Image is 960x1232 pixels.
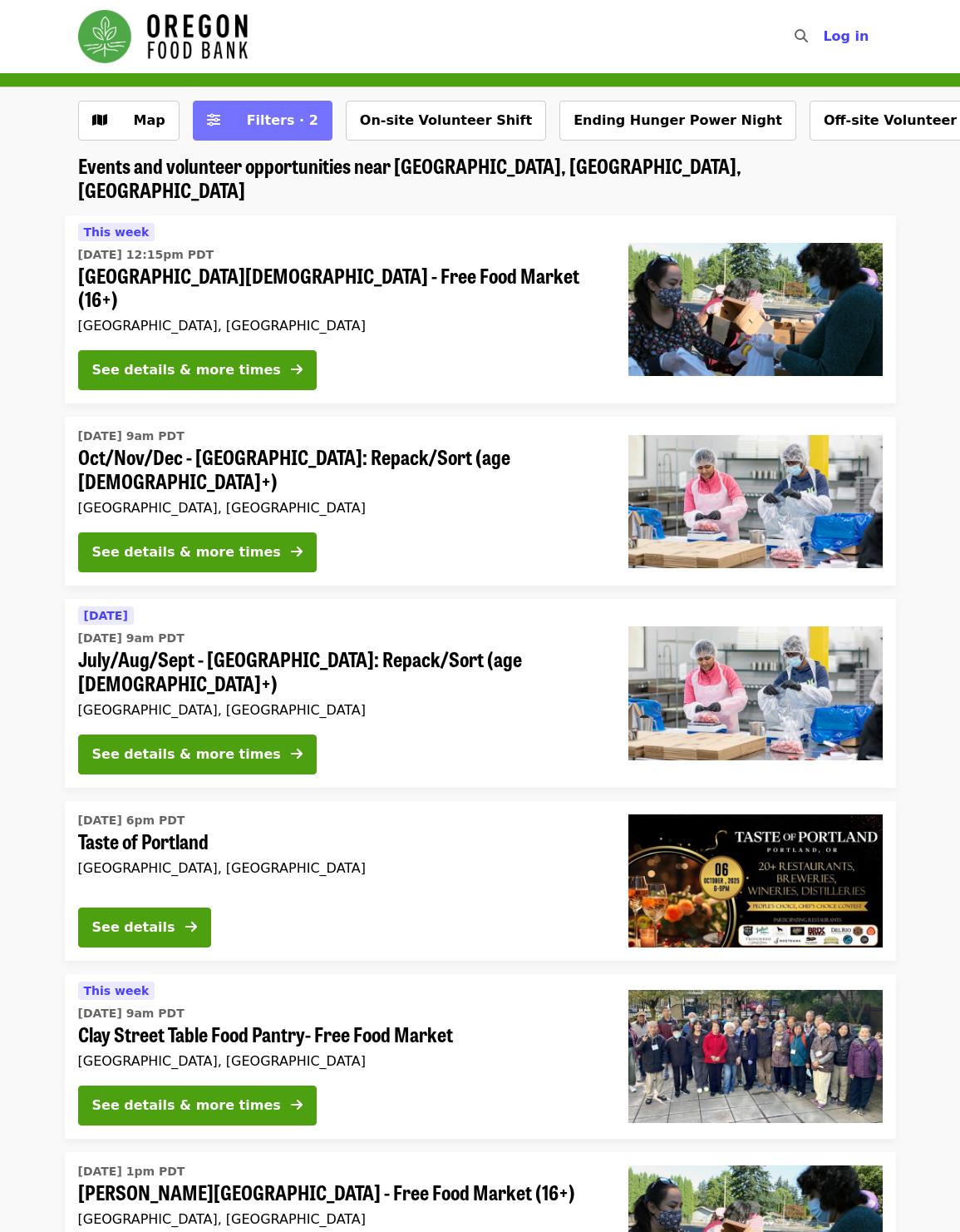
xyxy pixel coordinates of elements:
i: arrow-right icon [291,1097,303,1113]
time: [DATE] 1pm PDT [78,1163,185,1180]
span: Log in [823,28,869,44]
div: See details & more times [92,542,281,562]
div: See details & more times [92,360,281,380]
img: Taste of Portland organized by Oregon Food Bank [628,814,883,948]
input: Search [818,17,831,57]
img: Clay Street Table Food Pantry- Free Food Market organized by Oregon Food Bank [628,990,883,1123]
i: arrow-right icon [291,362,303,378]
i: map icon [92,112,107,128]
time: [DATE] 9am PDT [78,1005,185,1022]
time: [DATE] 6pm PDT [78,812,185,829]
div: See details & more times [92,1096,281,1116]
i: sliders-h icon [207,112,220,128]
a: See details for "Taste of Portland" [65,801,896,961]
span: [GEOGRAPHIC_DATA][DEMOGRAPHIC_DATA] - Free Food Market (16+) [78,264,602,312]
time: [DATE] 9am PDT [78,630,185,647]
span: Filters · 2 [247,112,318,128]
time: [DATE] 12:15pm PDT [78,246,214,264]
i: search icon [795,28,808,44]
img: Oregon Food Bank - Home [78,10,248,63]
div: See details [92,918,175,938]
a: See details for "July/Aug/Sept - Beaverton: Repack/Sort (age 10+)" [65,599,896,788]
div: [GEOGRAPHIC_DATA], [GEOGRAPHIC_DATA] [78,1211,602,1227]
a: See details for "Beaverton First United Methodist Church - Free Food Market (16+)" [65,215,896,404]
span: Taste of Portland [78,829,602,853]
div: [GEOGRAPHIC_DATA], [GEOGRAPHIC_DATA] [78,500,602,516]
div: [GEOGRAPHIC_DATA], [GEOGRAPHIC_DATA] [78,1053,602,1069]
span: This week [84,984,150,997]
div: [GEOGRAPHIC_DATA], [GEOGRAPHIC_DATA] [78,318,602,334]
button: See details & more times [78,1086,317,1126]
a: See details for "Clay Street Table Food Pantry- Free Food Market" [65,974,896,1139]
button: Log in [810,20,882,53]
time: [DATE] 9am PDT [78,428,185,445]
a: See details for "Oct/Nov/Dec - Beaverton: Repack/Sort (age 10+)" [65,417,896,586]
i: arrow-right icon [291,544,303,560]
button: See details [78,908,211,948]
button: See details & more times [78,735,317,774]
div: See details & more times [92,745,281,764]
i: arrow-right icon [185,919,197,935]
button: See details & more times [78,350,317,390]
i: arrow-right icon [291,746,303,762]
button: On-site Volunteer Shift [346,101,546,141]
button: Ending Hunger Power Night [559,101,796,141]
span: Clay Street Table Food Pantry- Free Food Market [78,1022,602,1046]
span: Events and volunteer opportunities near [GEOGRAPHIC_DATA], [GEOGRAPHIC_DATA], [GEOGRAPHIC_DATA] [78,151,741,204]
img: Beaverton First United Methodist Church - Free Food Market (16+) organized by Oregon Food Bank [628,243,883,376]
span: This week [84,225,150,239]
img: Oct/Nov/Dec - Beaverton: Repack/Sort (age 10+) organized by Oregon Food Bank [628,435,883,568]
div: [GEOGRAPHIC_DATA], [GEOGRAPHIC_DATA] [78,702,602,718]
span: Map [134,112,165,128]
img: July/Aug/Sept - Beaverton: Repack/Sort (age 10+) organized by Oregon Food Bank [628,626,883,759]
span: [DATE] [84,609,128,622]
button: Show map view [78,101,180,141]
div: [GEOGRAPHIC_DATA], [GEOGRAPHIC_DATA] [78,860,602,876]
button: Filters (2 selected) [193,101,332,141]
span: July/Aug/Sept - [GEOGRAPHIC_DATA]: Repack/Sort (age [DEMOGRAPHIC_DATA]+) [78,647,602,695]
span: [PERSON_NAME][GEOGRAPHIC_DATA] - Free Food Market (16+) [78,1180,602,1205]
button: See details & more times [78,532,317,572]
span: Oct/Nov/Dec - [GEOGRAPHIC_DATA]: Repack/Sort (age [DEMOGRAPHIC_DATA]+) [78,445,602,493]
